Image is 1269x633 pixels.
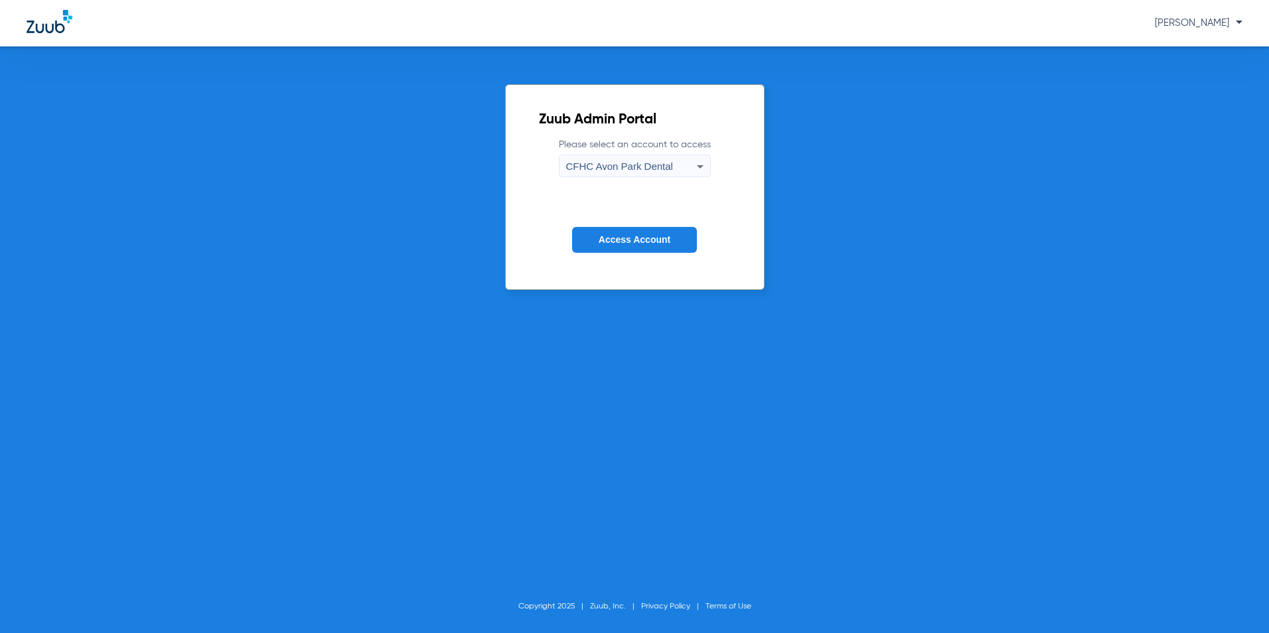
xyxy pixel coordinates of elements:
[1155,18,1242,28] span: [PERSON_NAME]
[539,113,731,127] h2: Zuub Admin Portal
[559,138,711,177] label: Please select an account to access
[27,10,72,33] img: Zuub Logo
[641,602,690,610] a: Privacy Policy
[566,161,673,172] span: CFHC Avon Park Dental
[706,602,751,610] a: Terms of Use
[599,234,670,245] span: Access Account
[518,600,590,613] li: Copyright 2025
[1203,569,1269,633] iframe: Chat Widget
[590,600,641,613] li: Zuub, Inc.
[572,227,697,253] button: Access Account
